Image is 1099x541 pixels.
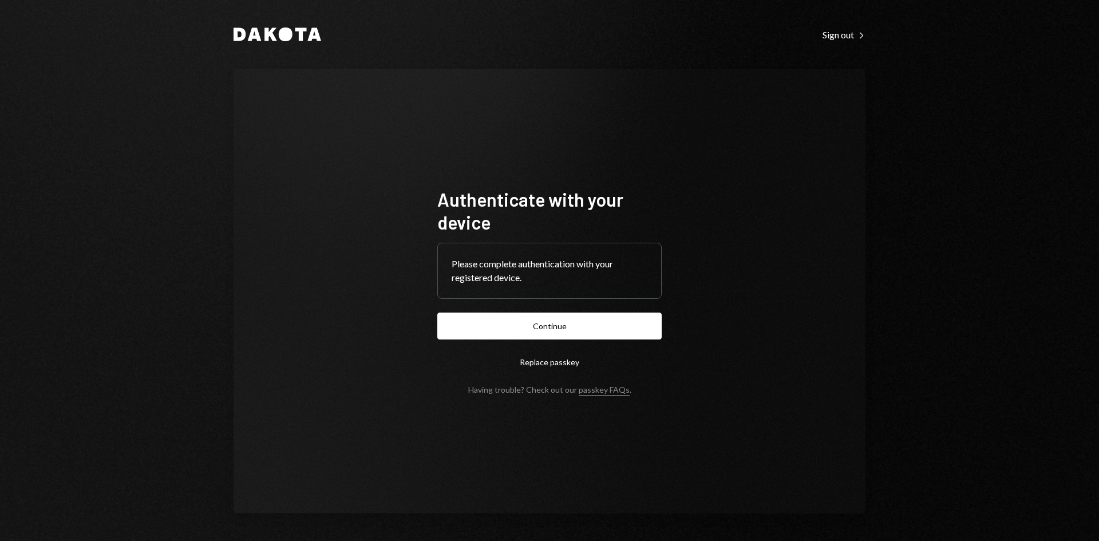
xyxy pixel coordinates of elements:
[579,385,630,396] a: passkey FAQs
[452,257,647,285] div: Please complete authentication with your registered device.
[468,385,631,394] div: Having trouble? Check out our .
[823,28,865,41] a: Sign out
[437,313,662,339] button: Continue
[823,29,865,41] div: Sign out
[437,349,662,376] button: Replace passkey
[437,188,662,234] h1: Authenticate with your device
